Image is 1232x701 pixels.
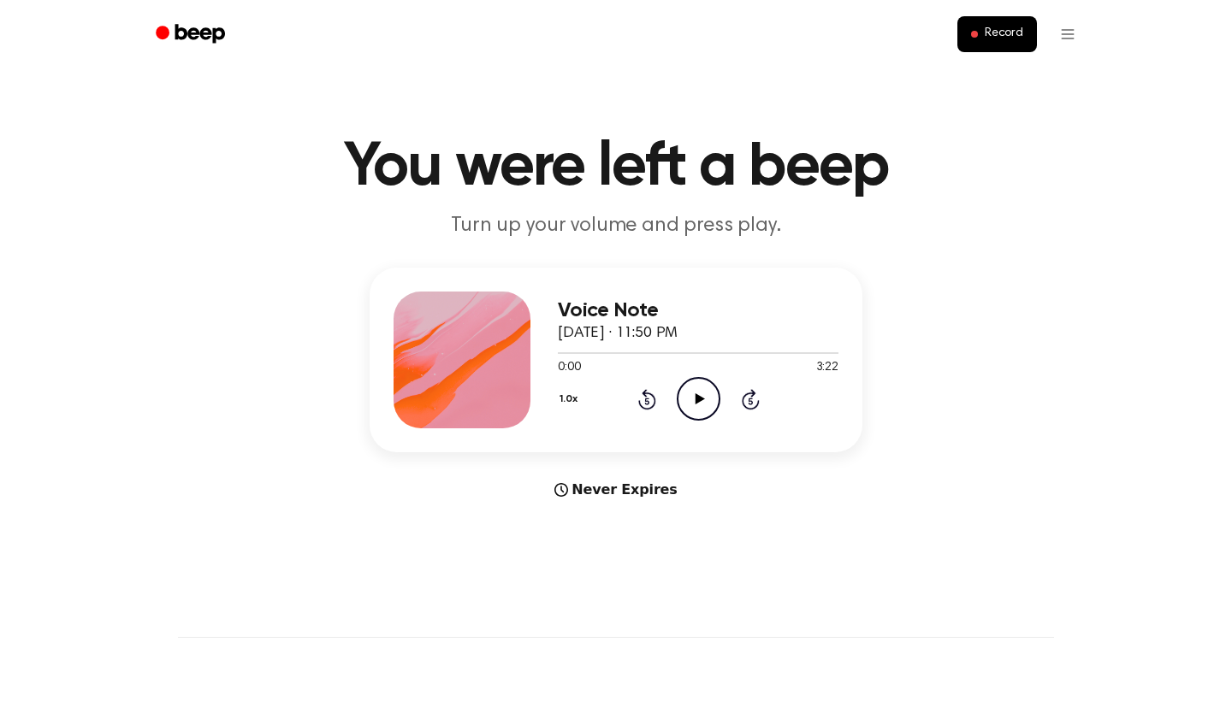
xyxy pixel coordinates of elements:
[985,27,1023,42] span: Record
[558,359,580,377] span: 0:00
[816,359,838,377] span: 3:22
[144,18,240,51] a: Beep
[370,480,862,500] div: Never Expires
[178,137,1054,198] h1: You were left a beep
[558,326,678,341] span: [DATE] · 11:50 PM
[957,16,1037,52] button: Record
[558,385,583,414] button: 1.0x
[1047,14,1088,55] button: Open menu
[558,299,838,322] h3: Voice Note
[287,212,945,240] p: Turn up your volume and press play.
